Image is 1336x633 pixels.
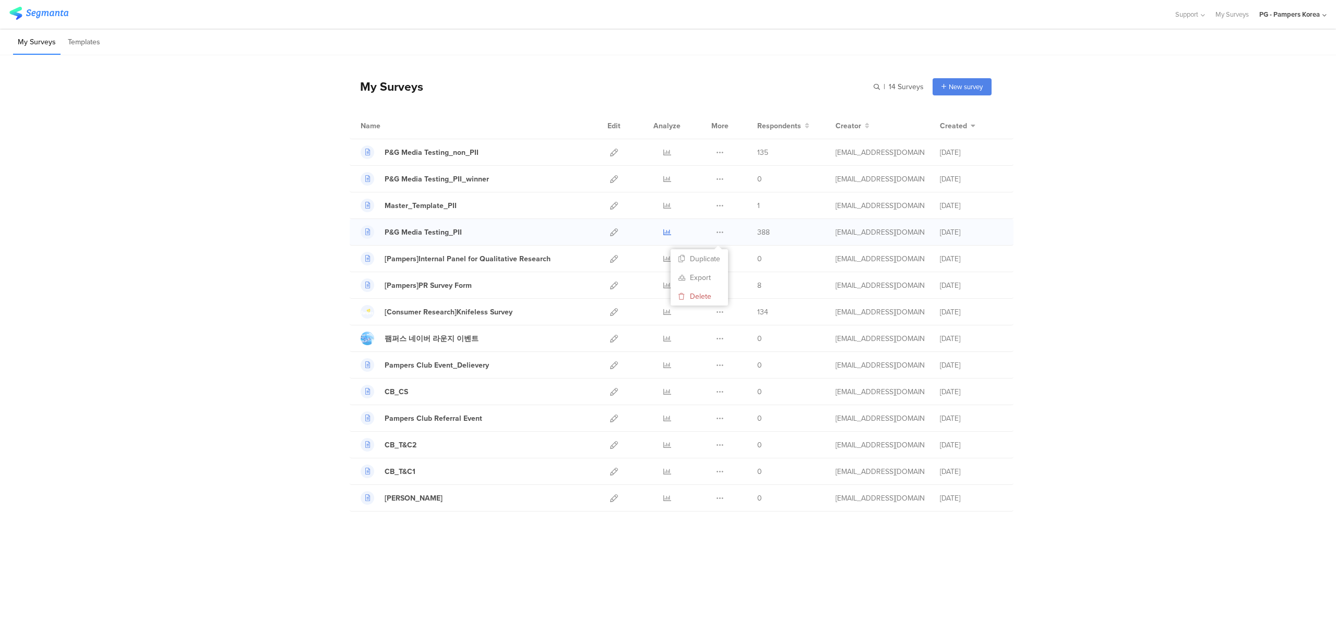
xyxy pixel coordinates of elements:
span: Created [940,120,967,131]
div: Analyze [651,113,683,139]
span: New survey [949,82,983,92]
div: [DATE] [940,493,1003,504]
div: park.m.3@pg.com [836,466,924,477]
span: 0 [757,493,762,504]
div: P&G Media Testing_PII_winner [385,174,489,185]
div: [DATE] [940,360,1003,371]
span: 0 [757,466,762,477]
button: Created [940,120,975,131]
div: [DATE] [940,440,1003,451]
div: park.m.3@pg.com [836,200,924,211]
a: [Pampers]PR Survey Form [361,278,472,292]
div: 팸퍼스 네이버 라운지 이벤트 [385,333,479,344]
span: 1 [757,200,760,211]
span: 134 [757,307,768,318]
div: Pampers Club Referral Event [385,413,482,424]
div: park.m.3@pg.com [836,253,924,264]
div: [DATE] [940,280,1003,291]
span: 388 [757,227,770,238]
div: P&G Media Testing_PII [385,227,462,238]
div: park.m.3@pg.com [836,147,924,158]
span: Creator [836,120,861,131]
button: Respondents [757,120,809,131]
button: Duplicate [671,249,728,268]
span: | [882,81,887,92]
a: [PERSON_NAME] [361,491,443,505]
div: P&G Media Testing_non_PII [385,147,479,158]
a: CB_T&C1 [361,465,415,478]
div: My Surveys [350,78,423,95]
div: park.m.3@pg.com [836,360,924,371]
a: Pampers Club Referral Event [361,411,482,425]
span: 8 [757,280,761,291]
div: CB_CS [385,386,408,397]
div: park.m.3@pg.com [836,386,924,397]
div: Master_Template_PII [385,200,457,211]
span: Support [1175,9,1198,19]
span: 0 [757,174,762,185]
div: park.m.3@pg.com [836,280,924,291]
a: Export [671,268,728,287]
div: [DATE] [940,307,1003,318]
div: CB_T&C1 [385,466,415,477]
img: segmanta logo [9,7,68,20]
div: PG - Pampers Korea [1259,9,1320,19]
div: park.m.3@pg.com [836,227,924,238]
li: Templates [63,30,105,55]
div: [DATE] [940,466,1003,477]
span: 0 [757,333,762,344]
div: [DATE] [940,174,1003,185]
a: Pampers Club Event_Delievery [361,358,489,372]
div: [DATE] [940,147,1003,158]
span: 0 [757,386,762,397]
div: [DATE] [940,413,1003,424]
button: Delete [671,287,728,306]
div: [DATE] [940,253,1003,264]
div: [Consumer Research]Knifeless Survey [385,307,512,318]
div: [DATE] [940,386,1003,397]
div: park.m.3@pg.com [836,333,924,344]
div: [DATE] [940,227,1003,238]
a: 팸퍼스 네이버 라운지 이벤트 [361,332,479,345]
div: Charlie Banana [385,493,443,504]
a: P&G Media Testing_non_PII [361,145,479,159]
div: park.m.3@pg.com [836,413,924,424]
a: CB_T&C2 [361,438,416,452]
a: CB_CS [361,385,408,398]
div: park.m.3@pg.com [836,440,924,451]
span: Respondents [757,120,801,131]
span: 0 [757,253,762,264]
div: park.m.3@pg.com [836,174,924,185]
a: P&G Media Testing_PII_winner [361,172,489,186]
li: My Surveys [13,30,61,55]
span: 0 [757,360,762,371]
div: Name [361,120,423,131]
div: Edit [603,113,625,139]
a: [Pampers]Internal Panel for Qualitative Research [361,252,551,265]
div: [DATE] [940,333,1003,344]
div: park.m.3@pg.com [836,307,924,318]
div: Pampers Club Event_Delievery [385,360,489,371]
button: Creator [836,120,869,131]
a: [Consumer Research]Knifeless Survey [361,305,512,319]
span: 0 [757,440,762,451]
span: 0 [757,413,762,424]
div: [Pampers]PR Survey Form [385,280,472,291]
a: P&G Media Testing_PII [361,225,462,239]
span: 14 Surveys [889,81,924,92]
div: [DATE] [940,200,1003,211]
div: More [709,113,731,139]
span: 135 [757,147,768,158]
div: park.m.3@pg.com [836,493,924,504]
div: CB_T&C2 [385,440,416,451]
div: [Pampers]Internal Panel for Qualitative Research [385,253,551,264]
a: Master_Template_PII [361,199,457,212]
